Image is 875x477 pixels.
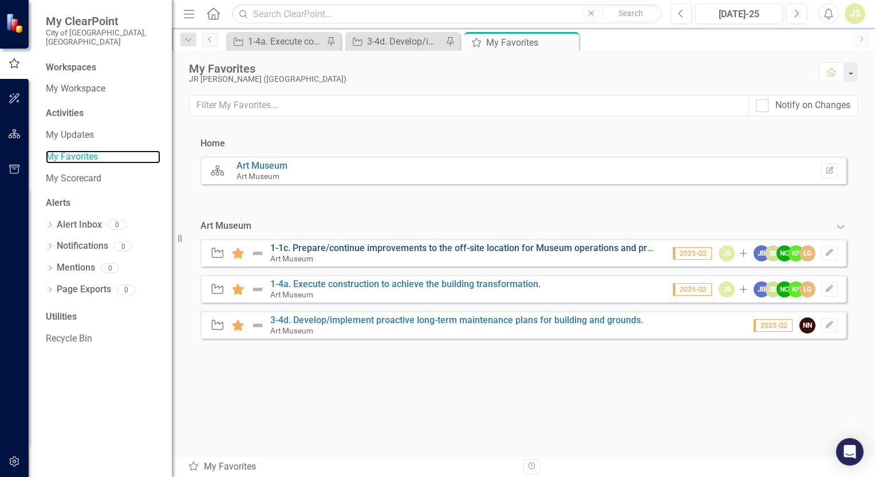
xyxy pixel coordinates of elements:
[251,283,265,296] img: Not Defined
[673,247,712,260] span: 2025-Q2
[57,218,102,232] a: Alert Inbox
[46,14,160,28] span: My ClearPoint
[46,332,160,345] a: Recycle Bin
[270,243,681,253] a: 1-1c. Prepare/continue improvements to the off-site location for Museum operations and programs.
[57,283,111,296] a: Page Exports
[237,160,287,171] a: Art Museum
[799,245,815,261] div: LG
[799,317,815,333] div: NN
[57,261,95,275] a: Mentions
[46,61,96,74] div: Workspaces
[348,34,443,49] a: 3-4d. Develop/implement proactive long-term maintenance plans for building and grounds.
[108,220,126,230] div: 0
[188,460,515,474] div: My Favorites
[754,245,770,261] div: JB
[486,35,576,50] div: My Favorites
[270,254,313,263] small: Art Museum
[237,172,279,181] small: Art Museum
[821,164,838,178] button: Set Home Page
[765,281,781,297] div: SB
[719,245,735,261] div: JS
[189,75,807,84] div: JR [PERSON_NAME] ([GEOGRAPHIC_DATA])
[788,281,804,297] div: KF
[251,247,265,260] img: Not Defined
[799,281,815,297] div: LG
[270,279,541,289] a: 1-4a. Execute construction to achieve the building transformation.
[46,28,160,47] small: City of [GEOGRAPHIC_DATA], [GEOGRAPHIC_DATA]
[699,7,779,21] div: [DATE]-25
[673,283,712,296] span: 2025-Q2
[618,9,643,18] span: Search
[117,285,135,295] div: 0
[270,326,313,335] small: Art Museum
[251,319,265,332] img: Not Defined
[46,82,160,96] a: My Workspace
[189,62,807,75] div: My Favorites
[270,315,643,325] a: 3-4d. Develop/implement proactive long-term maintenance plans for building and grounds.
[46,129,160,142] a: My Updates
[200,137,225,150] div: Home
[46,150,160,164] a: My Favorites
[777,245,793,261] div: NC
[754,319,793,332] span: 2025-Q2
[602,6,659,22] button: Search
[836,438,864,466] div: Open Intercom Messenger
[46,197,160,210] div: Alerts
[248,34,324,49] div: 1-4a. Execute construction to achieve the building transformation.
[777,281,793,297] div: NC
[754,281,770,297] div: JB
[788,245,804,261] div: KF
[6,13,26,33] img: ClearPoint Strategy
[46,311,160,324] div: Utilities
[114,241,132,251] div: 0
[845,3,865,24] button: JS
[719,281,735,297] div: JS
[367,34,443,49] div: 3-4d. Develop/implement proactive long-term maintenance plans for building and grounds.
[46,172,160,185] a: My Scorecard
[57,240,108,253] a: Notifications
[775,99,850,112] div: Notify on Changes
[101,263,119,273] div: 0
[46,107,160,120] div: Activities
[200,220,251,233] div: Art Museum
[189,95,749,116] input: Filter My Favorites...
[232,4,662,24] input: Search ClearPoint...
[270,290,313,299] small: Art Museum
[695,3,783,24] button: [DATE]-25
[765,245,781,261] div: SB
[229,34,324,49] a: 1-4a. Execute construction to achieve the building transformation.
